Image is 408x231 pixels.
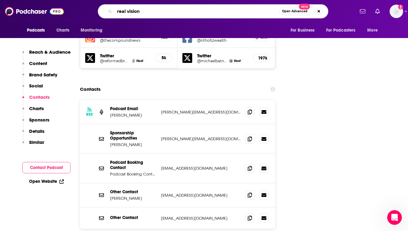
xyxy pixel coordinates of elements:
[100,53,151,59] h5: Twitter
[52,25,73,36] a: Charts
[29,179,64,184] a: Open Website
[76,25,110,36] button: open menu
[110,215,156,220] p: Other Contact
[80,83,101,95] h2: Contacts
[398,5,403,10] svg: Add a profile image
[197,53,248,59] h5: Twitter
[110,196,156,201] p: [PERSON_NAME]
[110,142,156,147] p: [PERSON_NAME]
[373,6,382,17] a: Show notifications dropdown
[22,106,44,117] button: Charts
[29,117,49,123] p: Sponsors
[229,59,233,63] img: Michael Batnick
[110,160,156,170] p: Podcast Booking Contact
[197,38,248,43] a: @ritholtzwealth
[100,38,151,43] a: @thecompoundnews
[279,8,310,15] button: Open AdvancedNew
[22,49,71,60] button: Reach & Audience
[22,72,57,83] button: Brand Safety
[22,60,47,72] button: Content
[29,72,57,78] p: Brand Safety
[22,162,71,173] button: Contact Podcast
[22,117,49,128] button: Sponsors
[22,94,50,106] button: Contacts
[161,193,241,198] p: [EMAIL_ADDRESS][DOMAIN_NAME]
[132,59,135,63] img: Josh Brown
[29,49,71,55] p: Reach & Audience
[291,26,315,35] span: For Business
[5,6,64,17] img: Podchaser - Follow, Share and Rate Podcasts
[258,56,265,61] h5: 197k
[234,59,241,63] span: Host
[110,113,156,118] p: [PERSON_NAME]
[282,10,307,13] span: Open Advanced
[29,106,44,111] p: Charts
[22,139,44,151] button: Similar
[110,106,156,111] p: Podcast Email
[29,139,44,145] p: Similar
[161,110,241,115] p: [PERSON_NAME][EMAIL_ADDRESS][DOMAIN_NAME]
[322,25,364,36] button: open menu
[197,59,227,63] a: @michaelbatnick
[110,130,156,141] p: Sponsorship Opportunities
[136,59,143,63] span: Host
[22,128,44,140] button: Details
[29,83,43,89] p: Social
[22,83,43,94] button: Social
[56,26,70,35] span: Charts
[390,5,403,18] img: User Profile
[86,112,93,117] h3: RSS
[160,55,167,60] h5: 5k
[110,189,156,194] p: Other Contact
[357,6,368,17] a: Show notifications dropdown
[98,4,328,18] div: Search podcasts, credits, & more...
[387,210,402,225] iframe: Intercom live chat
[29,128,44,134] p: Details
[286,25,322,36] button: open menu
[161,216,241,221] p: [EMAIL_ADDRESS][DOMAIN_NAME]
[29,94,50,100] p: Contacts
[363,25,385,36] button: open menu
[161,166,241,171] p: [EMAIL_ADDRESS][DOMAIN_NAME]
[110,171,156,177] p: Podcast Booking Contact
[326,26,356,35] span: For Podcasters
[27,26,45,35] span: Podcasts
[100,59,129,63] a: @reformedbroker
[115,6,279,16] input: Search podcasts, credits, & more...
[161,136,241,141] p: [PERSON_NAME][EMAIL_ADDRESS][DOMAIN_NAME]
[367,26,378,35] span: More
[81,26,102,35] span: Monitoring
[299,4,310,10] span: New
[390,5,403,18] button: Show profile menu
[390,5,403,18] span: Logged in as HughE
[23,25,53,36] button: open menu
[29,60,47,66] p: Content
